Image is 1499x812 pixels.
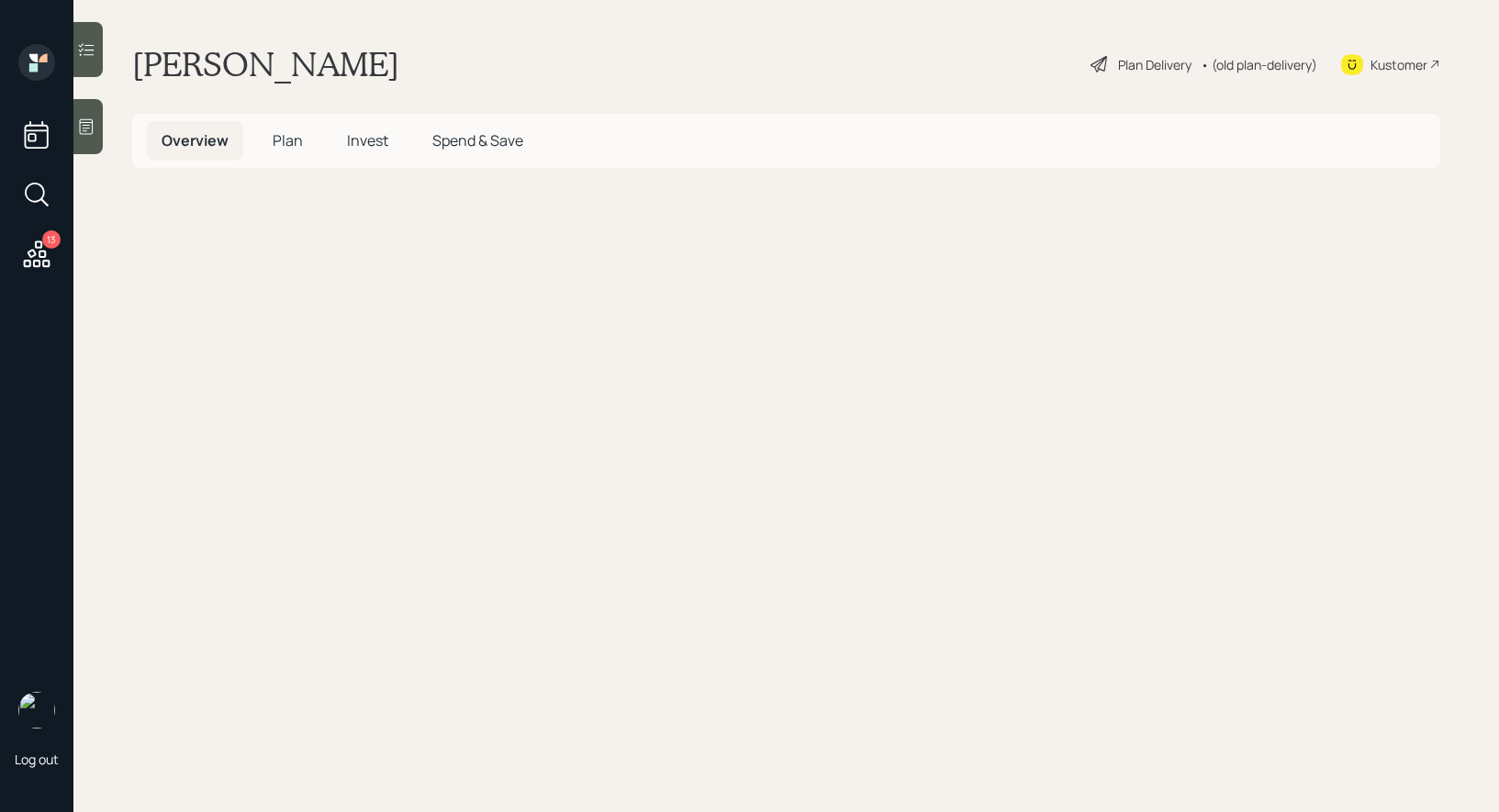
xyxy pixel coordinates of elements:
div: Plan Delivery [1118,55,1191,74]
img: treva-nostdahl-headshot.png [18,692,55,729]
div: 13 [42,230,61,249]
div: Log out [15,751,59,768]
div: Kustomer [1370,55,1427,74]
div: • (old plan-delivery) [1201,55,1317,74]
span: Invest [347,130,388,150]
span: Spend & Save [432,130,523,150]
span: Overview [162,130,229,150]
h1: [PERSON_NAME] [132,44,399,84]
span: Plan [273,130,303,150]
